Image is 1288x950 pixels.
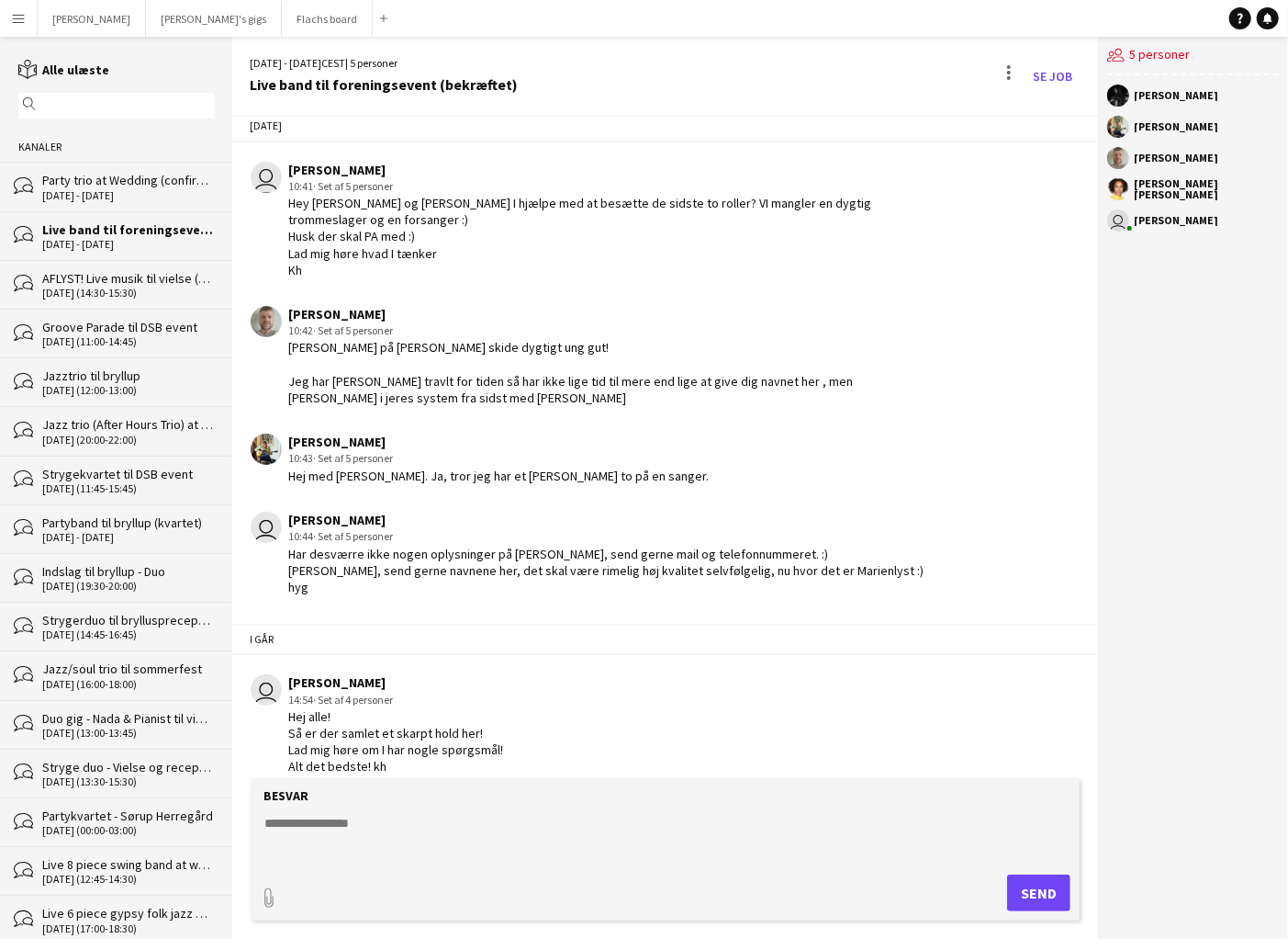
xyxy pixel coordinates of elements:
button: [PERSON_NAME]'s gigs [146,1,282,37]
div: [DATE] - [DATE] [42,189,214,202]
div: 5 personer [1107,37,1279,75]
span: · Set af 5 personer [314,179,394,193]
div: Strygerduo til brylluspreception [42,612,214,628]
button: Send [1007,875,1070,911]
span: · Set af 5 personer [314,323,394,337]
div: [PERSON_NAME] [1134,215,1218,226]
div: [DATE] (14:45-16:45) [42,628,214,641]
div: [PERSON_NAME] [289,512,924,528]
span: CEST [322,56,346,70]
div: Partyband til bryllup (kvartet) [42,515,214,531]
div: [DATE] (12:00-13:00) [42,384,214,397]
div: Duo gig - Nada & Pianist til vielse på Reffen [42,710,214,727]
div: [PERSON_NAME] [1134,90,1218,101]
div: Stryge duo - Vielse og reception [42,759,214,775]
div: Live 8 piece swing band at wedding reception [42,856,214,873]
div: 10:42 [289,322,944,339]
div: [DATE] (17:00-18:30) [42,922,214,935]
div: Live band til foreningsevent (bekræftet) [42,221,214,238]
div: Indslag til bryllup - Duo [42,563,214,580]
div: [DATE] - [DATE] | 5 personer [251,55,519,72]
div: Live band til foreningsevent (bekræftet) [251,76,519,93]
div: [DATE] (13:30-15:30) [42,775,214,788]
div: Jazz/soul trio til sommerfest [42,661,214,677]
div: [DATE] (20:00-22:00) [42,434,214,447]
div: [DATE] - [DATE] [42,531,214,544]
div: [DATE] (19:30-20:00) [42,580,214,593]
div: [DATE] (12:45-14:30) [42,873,214,886]
div: 10:43 [289,450,710,467]
div: Groove Parade til DSB event [42,319,214,335]
div: [PERSON_NAME] [1134,121,1218,132]
div: Strygekvartet til DSB event [42,466,214,482]
span: · Set af 4 personer [314,693,394,707]
div: I går [232,624,1098,655]
div: Hey [PERSON_NAME] og [PERSON_NAME] I hjælpe med at besætte de sidste to roller? VI mangler en dyg... [289,195,944,278]
div: AFLYST! Live musik til vielse (trio) [42,270,214,287]
div: [PERSON_NAME] [1134,153,1218,164]
div: [DATE] (11:00-14:45) [42,335,214,348]
label: Besvar [264,787,309,804]
span: · Set af 5 personer [314,529,394,543]
div: [PERSON_NAME] [289,306,944,322]
div: [DATE] - [DATE] [42,238,214,251]
a: Se Job [1025,62,1080,91]
button: Flachs board [282,1,373,37]
div: [DATE] (11:45-15:45) [42,482,214,495]
div: Party trio at Wedding (confirmed!) [42,172,214,188]
div: Jazz trio (After Hours Trio) at corporate dinner [42,416,214,433]
div: 10:41 [289,178,944,195]
div: 10:44 [289,528,924,545]
button: [PERSON_NAME] [38,1,146,37]
div: Live 6 piece gypsy folk jazz band [42,905,214,922]
div: [PERSON_NAME] [289,434,710,450]
div: Partykvartet - Sørup Herregård [42,808,214,824]
div: 14:54 [289,692,504,708]
div: [DATE] (16:00-18:00) [42,678,214,691]
div: [PERSON_NAME] [289,674,504,691]
div: [DATE] (13:00-13:45) [42,727,214,740]
div: [DATE] [232,110,1098,141]
div: Jazztrio til bryllup [42,368,214,384]
div: [PERSON_NAME] på [PERSON_NAME] skide dygtigt ung gut! Jeg har [PERSON_NAME] travlt for tiden så h... [289,339,944,406]
div: [DATE] (14:30-15:30) [42,287,214,300]
a: Alle ulæste [18,62,109,78]
div: Har desværre ikke nogen oplysninger på [PERSON_NAME], send gerne mail og telefonnummeret. :) [PER... [289,546,924,596]
div: [DATE] (00:00-03:00) [42,824,214,837]
span: · Set af 5 personer [314,451,394,465]
div: Hej med [PERSON_NAME]. Ja, tror jeg har et [PERSON_NAME] to på en sanger. [289,468,710,484]
div: [PERSON_NAME] [PERSON_NAME] [1134,178,1279,200]
div: Hej alle! Så er der samlet et skarpt hold her! Lad mig høre om I har nogle spørgsmål! Alt det bed... [289,708,504,775]
div: [PERSON_NAME] [289,162,944,178]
